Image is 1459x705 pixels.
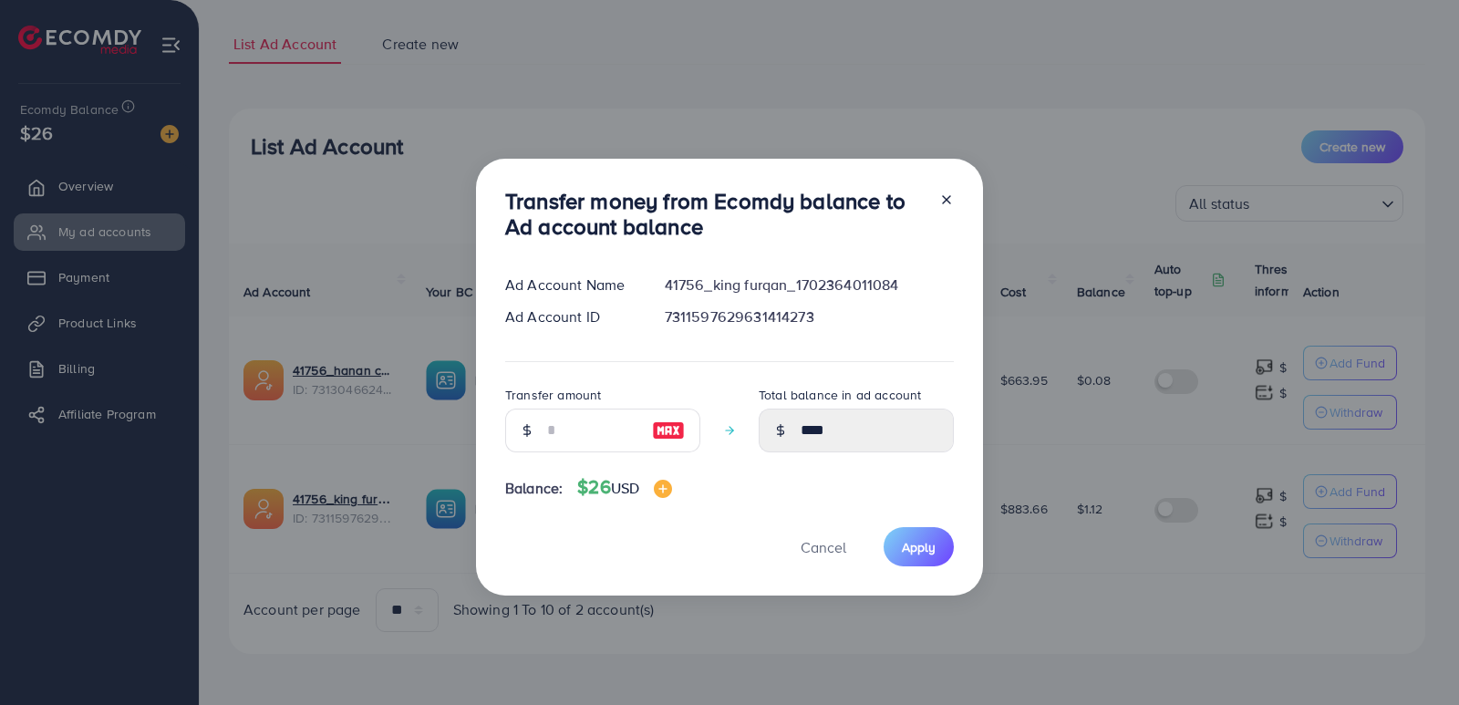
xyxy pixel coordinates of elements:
[902,538,936,556] span: Apply
[505,386,601,404] label: Transfer amount
[654,480,672,498] img: image
[505,478,563,499] span: Balance:
[491,275,650,295] div: Ad Account Name
[759,386,921,404] label: Total balance in ad account
[650,306,968,327] div: 7311597629631414273
[505,188,925,241] h3: Transfer money from Ecomdy balance to Ad account balance
[650,275,968,295] div: 41756_king furqan_1702364011084
[801,537,846,557] span: Cancel
[652,420,685,441] img: image
[491,306,650,327] div: Ad Account ID
[611,478,639,498] span: USD
[778,527,869,566] button: Cancel
[1381,623,1445,691] iframe: Chat
[577,476,672,499] h4: $26
[884,527,954,566] button: Apply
